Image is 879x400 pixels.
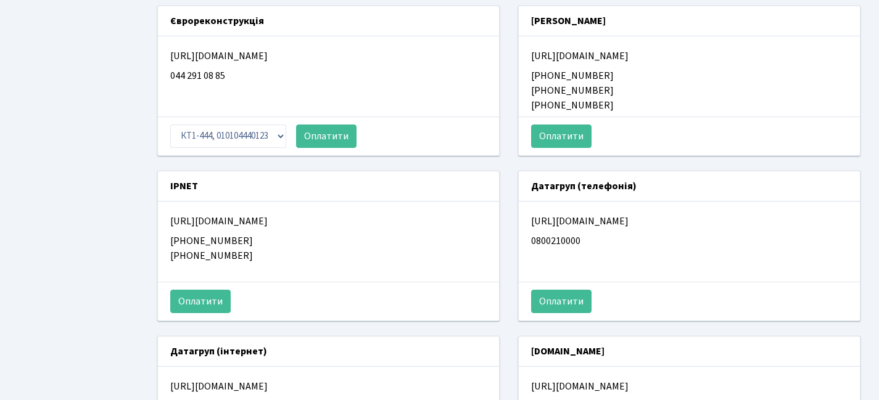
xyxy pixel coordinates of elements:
button: Оплатити [296,124,357,148]
div: [URL][DOMAIN_NAME] [531,49,848,63]
div: Єврореконструкція [158,6,499,36]
div: 044 291 08 85 [170,68,487,83]
button: Оплатити [531,290,592,313]
div: [URL][DOMAIN_NAME] [170,379,487,394]
div: Датагруп (телефонія) [519,171,860,202]
div: [URL][DOMAIN_NAME] [531,214,848,229]
div: [DOMAIN_NAME] [519,337,860,367]
div: [URL][DOMAIN_NAME] [531,379,848,394]
div: [PHONE_NUMBER] [531,98,848,113]
div: [PHONE_NUMBER] [531,68,848,83]
div: [URL][DOMAIN_NAME] [170,49,487,63]
div: [PERSON_NAME] [519,6,860,36]
div: Датагруп (інтернет) [158,337,499,367]
div: [PHONE_NUMBER] [170,234,487,248]
div: [URL][DOMAIN_NAME] [170,214,487,229]
div: 0800210000 [531,234,848,248]
div: [PHONE_NUMBER] [170,248,487,263]
div: IPNET [158,171,499,202]
button: Оплатити [531,124,592,148]
button: Оплатити [170,290,231,313]
div: [PHONE_NUMBER] [531,83,848,98]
